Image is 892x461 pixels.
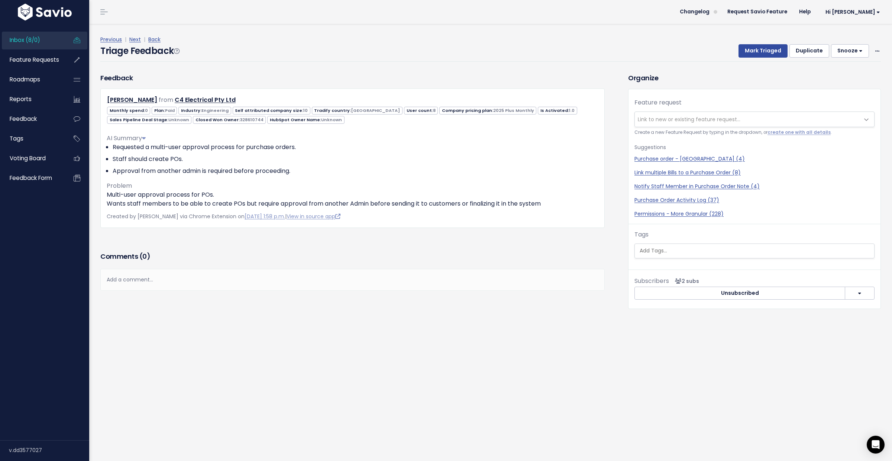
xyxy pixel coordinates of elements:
[107,116,191,124] span: Sales Pipeline Deal Stage:
[193,116,266,124] span: Closed Won Owner:
[10,36,40,44] span: Inbox (8/0)
[825,9,880,15] span: Hi [PERSON_NAME]
[739,44,788,58] button: Mark Triaged
[817,6,886,18] a: Hi [PERSON_NAME]
[634,183,875,190] a: Notify Staff Member in Purchase Order Note (4)
[634,287,845,300] button: Unsubscribed
[168,117,189,123] span: Unknown
[287,213,340,220] a: View in source app
[100,44,179,58] h4: Triage Feedback
[634,230,649,239] label: Tags
[233,107,310,115] span: Self attributed company size:
[793,6,817,17] a: Help
[2,110,62,128] a: Feedback
[634,155,875,163] a: Purchase order - [GEOGRAPHIC_DATA] (4)
[867,436,885,454] div: Open Intercom Messenger
[175,96,236,104] a: C4 Electrical Pty Ltd
[113,167,598,175] li: Approval from another admin is required before proceeding.
[245,213,285,220] a: [DATE] 1:58 p.m.
[312,107,403,115] span: Tradify country:
[433,107,436,113] span: 8
[831,44,869,58] button: Snooze
[634,129,875,136] small: Create a new Feature Request by typing in the dropdown, or .
[569,107,575,113] span: 1.0
[123,36,128,43] span: |
[159,96,173,104] span: from
[634,196,875,204] a: Purchase Order Activity Log (37)
[2,51,62,68] a: Feature Requests
[2,130,62,147] a: Tags
[240,117,264,123] span: 328610744
[634,210,875,218] a: Permissions - More Granular (228)
[100,36,122,43] a: Previous
[303,107,308,113] span: 10
[113,155,598,164] li: Staff should create POs.
[201,107,229,113] span: Engineering
[10,56,59,64] span: Feature Requests
[2,32,62,49] a: Inbox (8/0)
[10,154,46,162] span: Voting Board
[10,95,32,103] span: Reports
[107,107,150,115] span: Monthly spend:
[129,36,141,43] a: Next
[145,107,148,113] span: 0
[142,36,147,43] span: |
[100,73,133,83] h3: Feedback
[439,107,536,115] span: Company pricing plan:
[100,269,605,291] div: Add a comment...
[113,143,598,152] li: Requested a multi-user approval process for purchase orders.
[178,107,231,115] span: Industry:
[2,170,62,187] a: Feedback form
[404,107,438,115] span: User count:
[2,71,62,88] a: Roadmaps
[2,150,62,167] a: Voting Board
[637,247,881,255] input: Add Tags...
[634,169,875,177] a: Link multiple Bills to a Purchase Order (8)
[107,181,132,190] span: Problem
[351,107,400,113] span: [GEOGRAPHIC_DATA]
[107,213,340,220] span: Created by [PERSON_NAME] via Chrome Extension on |
[721,6,793,17] a: Request Savio Feature
[9,441,89,460] div: v.dd3577027
[10,174,52,182] span: Feedback form
[634,98,682,107] label: Feature request
[100,251,605,262] h3: Comments ( )
[321,117,342,123] span: Unknown
[493,107,534,113] span: 2025 Plus Monthly
[142,252,147,261] span: 0
[538,107,577,115] span: Is Activated:
[672,277,699,285] span: <p><strong>Subscribers</strong><br><br> - Charles Cruz<br> - Carolina Salcedo Claramunt<br> </p>
[2,91,62,108] a: Reports
[16,4,74,20] img: logo-white.9d6f32f41409.svg
[10,115,37,123] span: Feedback
[107,96,157,104] a: [PERSON_NAME]
[152,107,177,115] span: Plan:
[148,36,161,43] a: Back
[789,44,829,58] button: Duplicate
[634,277,669,285] span: Subscribers
[10,135,23,142] span: Tags
[165,107,175,113] span: Paid
[107,190,598,208] p: Multi-user approval process for POs. Wants staff members to be able to create POs but require app...
[267,116,344,124] span: HubSpot Owner Name:
[680,9,710,14] span: Changelog
[10,75,40,83] span: Roadmaps
[638,116,740,123] span: Link to new or existing feature request...
[628,73,881,83] h3: Organize
[107,134,146,142] span: AI Summary
[634,143,875,152] p: Suggestions
[767,129,831,135] a: create one with all details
